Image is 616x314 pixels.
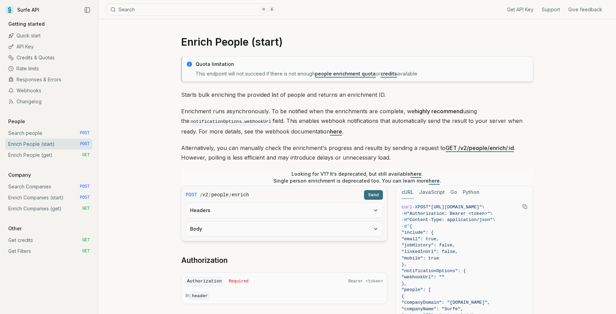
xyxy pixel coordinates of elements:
[401,230,434,235] span: "include": {
[5,21,47,27] p: Getting started
[330,128,342,135] a: here
[364,190,383,200] button: Send
[450,186,457,199] button: Go
[190,292,209,300] code: header
[82,5,92,15] button: Collapse Sidebar
[5,41,92,52] a: API Key
[80,184,90,189] span: POST
[186,292,383,300] p: In:
[80,141,90,147] span: POST
[181,106,533,136] p: Enrichment runs asynchronously. To be notified when the enrichments are complete, we using the fi...
[5,128,92,139] a: Search people POST
[209,191,210,198] span: /
[186,203,383,218] button: Headers
[401,217,407,222] span: -H
[5,192,92,203] a: Enrich Companies (start) POST
[5,172,34,178] p: Company
[401,211,407,216] span: -H
[401,287,431,292] span: "people": [
[5,246,92,257] a: Get Filters GET
[181,36,533,48] h1: Enrich People (start)
[428,205,482,210] span: "[URL][DOMAIN_NAME]"
[401,236,439,242] span: "email": true,
[181,256,228,265] a: Authorization
[401,294,404,299] span: {
[202,191,208,198] code: v2
[5,30,92,41] a: Quick start
[273,171,441,184] p: Looking for V1? It’s deprecated, but still available . Single person enrichment is deprecated too...
[229,191,231,198] span: /
[5,63,92,74] a: Rate limits
[196,61,529,68] p: Quota limitation
[5,85,92,96] a: Webhooks
[82,237,90,243] span: GET
[82,248,90,254] span: GET
[410,171,421,177] a: here
[401,249,458,254] span: "linkedInUrl": false,
[5,181,92,192] a: Search Companies POST
[445,144,514,151] a: GET /v2/people/enrich/:id
[5,235,92,246] a: Get credits GET
[80,130,90,136] span: POST
[463,186,480,199] button: Python
[189,118,273,126] code: notificationOptions.webhookUrl
[401,205,412,210] span: curl
[348,279,383,284] span: Bearer <token>
[381,71,397,77] a: credits
[5,118,28,125] p: People
[232,191,249,198] code: enrich
[229,279,249,284] span: Required
[401,224,407,229] span: -d
[5,150,92,161] a: Enrich People (get) GET
[401,243,455,248] span: "jobHistory": false,
[401,300,490,305] span: "companyDomain": "[DOMAIN_NAME]",
[401,186,414,199] button: cURL
[186,221,383,236] button: Body
[200,191,202,198] span: /
[419,186,445,199] button: JavaScript
[407,211,490,216] span: "Authorization: Bearer <token>"
[401,256,439,261] span: "mobile": true
[181,143,533,162] p: Alternatively, you can manually check the enrichment's progress and results by sending a request ...
[5,5,39,15] a: Surfe API
[542,6,560,13] a: Support
[268,6,276,13] kbd: K
[186,277,223,286] code: Authorization
[401,281,407,286] span: },
[401,306,463,312] span: "companyName": "Surfe",
[401,262,407,267] span: },
[415,108,463,115] strong: highly recommend
[507,6,533,13] a: Get API Key
[412,205,418,210] span: -X
[493,217,495,222] span: \
[5,96,92,107] a: Changelog
[82,206,90,211] span: GET
[181,90,533,100] p: Starts bulk enriching the provided list of people and returns an enrichment ID.
[5,203,92,214] a: Enrich Companies (get) GET
[315,71,376,77] a: people enrichment quota
[401,268,466,274] span: "notificationOptions": {
[568,6,602,13] a: Give feedback
[5,74,92,85] a: Responses & Errors
[429,178,440,184] a: here
[80,195,90,200] span: POST
[418,205,428,210] span: POST
[5,139,92,150] a: Enrich People (start) POST
[482,205,485,210] span: \
[211,191,228,198] code: people
[407,217,493,222] span: "Content-Type: application/json"
[107,3,278,16] button: Search⌘K
[5,225,24,232] p: Other
[196,70,529,77] p: This endpoint will not succeed if there is not enough or available
[82,152,90,158] span: GET
[490,211,493,216] span: \
[5,52,92,63] a: Credits & Quotas
[407,224,412,229] span: '{
[520,201,530,212] button: Copy Text
[186,191,197,198] span: POST
[260,6,267,13] kbd: ⌘
[401,275,444,280] span: "webhookUrl": ""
